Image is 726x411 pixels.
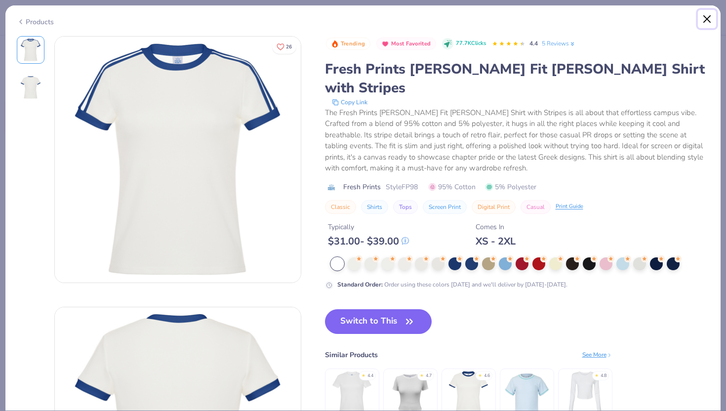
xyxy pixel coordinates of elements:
div: 4.6 [484,372,490,379]
strong: Standard Order : [337,281,383,288]
img: Trending sort [331,40,339,48]
div: ★ [478,372,482,376]
button: Digital Print [472,200,516,214]
span: Fresh Prints [343,182,381,192]
div: Print Guide [556,203,583,211]
button: Shirts [361,200,388,214]
span: 77.7K Clicks [456,40,486,48]
div: Similar Products [325,350,378,360]
span: Style FP98 [386,182,418,192]
img: brand logo [325,183,338,191]
button: Like [272,40,296,54]
button: copy to clipboard [329,97,370,107]
div: $ 31.00 - $ 39.00 [328,235,409,247]
span: 95% Cotton [429,182,476,192]
div: 4.8 [601,372,606,379]
div: Typically [328,222,409,232]
div: 4.4 [367,372,373,379]
div: 4.7 [426,372,432,379]
img: Front [19,38,42,62]
div: Order using these colors [DATE] and we'll deliver by [DATE]-[DATE]. [337,280,567,289]
button: Badge Button [376,38,436,50]
div: Comes In [476,222,516,232]
span: Trending [341,41,365,46]
span: Most Favorited [391,41,431,46]
button: Screen Print [423,200,467,214]
div: See More [582,350,612,359]
div: ★ [595,372,599,376]
div: 4.4 Stars [492,36,525,52]
span: 26 [286,44,292,49]
span: 5% Polyester [485,182,536,192]
div: Products [17,17,54,27]
button: Switch to This [325,309,432,334]
img: Most Favorited sort [381,40,389,48]
button: Badge Button [326,38,370,50]
span: 4.4 [529,40,538,47]
button: Casual [521,200,551,214]
button: Close [698,10,717,29]
img: Front [55,37,301,283]
div: ★ [420,372,424,376]
div: XS - 2XL [476,235,516,247]
div: The Fresh Prints [PERSON_NAME] Fit [PERSON_NAME] Shirt with Stripes is all about that effortless ... [325,107,710,174]
div: ★ [362,372,365,376]
div: Fresh Prints [PERSON_NAME] Fit [PERSON_NAME] Shirt with Stripes [325,60,710,97]
img: Back [19,76,42,99]
button: Tops [393,200,418,214]
button: Classic [325,200,356,214]
a: 5 Reviews [542,39,576,48]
